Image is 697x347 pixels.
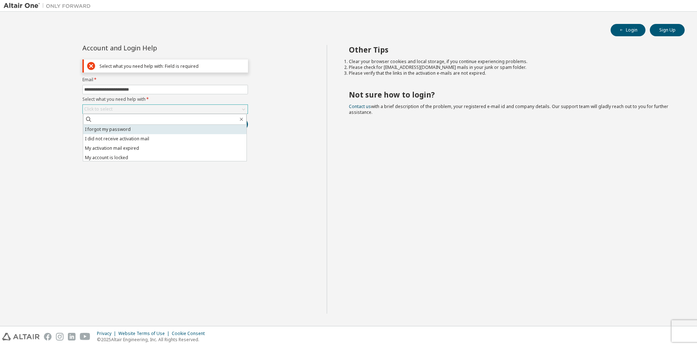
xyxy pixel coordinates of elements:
[650,24,685,36] button: Sign Up
[349,90,672,99] h2: Not sure how to login?
[97,336,209,343] p: © 2025 Altair Engineering, Inc. All Rights Reserved.
[2,333,40,340] img: altair_logo.svg
[84,106,113,112] div: Click to select
[611,24,645,36] button: Login
[4,2,94,9] img: Altair One
[82,96,248,102] label: Select what you need help with
[349,103,668,115] span: with a brief description of the problem, your registered e-mail id and company details. Our suppo...
[82,77,248,83] label: Email
[349,45,672,54] h2: Other Tips
[97,331,118,336] div: Privacy
[44,333,52,340] img: facebook.svg
[83,125,246,134] li: I forgot my password
[349,65,672,70] li: Please check for [EMAIL_ADDRESS][DOMAIN_NAME] mails in your junk or spam folder.
[80,333,90,340] img: youtube.svg
[172,331,209,336] div: Cookie Consent
[99,63,245,69] div: Select what you need help with: Field is required
[349,59,672,65] li: Clear your browser cookies and local storage, if you continue experiencing problems.
[349,103,371,110] a: Contact us
[68,333,76,340] img: linkedin.svg
[83,105,248,113] div: Click to select
[82,45,215,51] div: Account and Login Help
[118,331,172,336] div: Website Terms of Use
[56,333,64,340] img: instagram.svg
[349,70,672,76] li: Please verify that the links in the activation e-mails are not expired.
